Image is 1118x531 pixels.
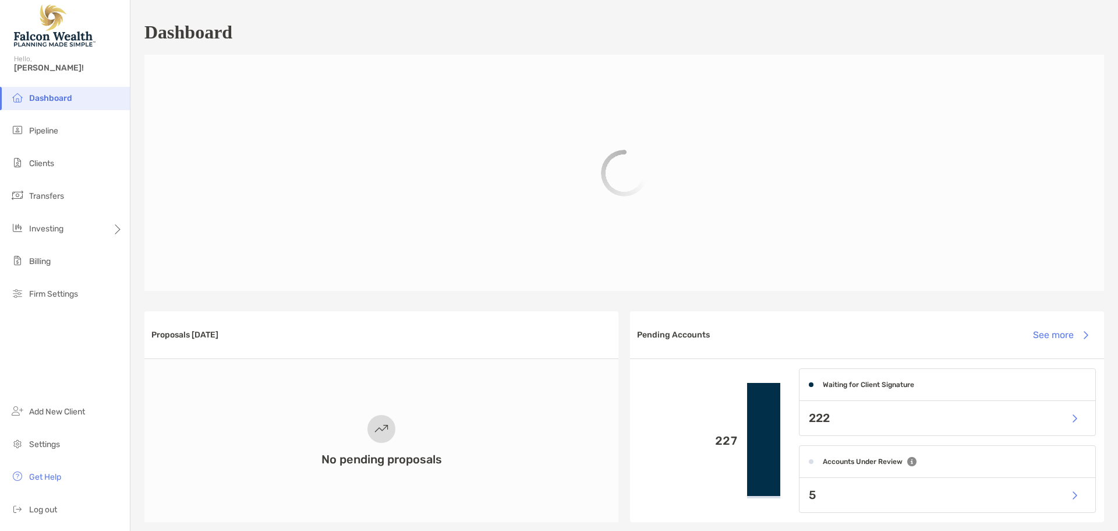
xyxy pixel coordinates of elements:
[10,437,24,451] img: settings icon
[29,289,78,299] span: Firm Settings
[29,505,57,515] span: Log out
[29,407,85,417] span: Add New Client
[10,123,24,137] img: pipeline icon
[10,502,24,516] img: logout icon
[809,488,816,502] p: 5
[10,156,24,170] img: clients icon
[29,159,54,168] span: Clients
[823,381,914,389] h4: Waiting for Client Signature
[637,330,710,340] h3: Pending Accounts
[10,90,24,104] img: dashboard icon
[321,452,442,466] h3: No pending proposals
[823,458,903,466] h4: Accounts Under Review
[10,404,24,418] img: add_new_client icon
[10,188,24,202] img: transfers icon
[809,411,830,425] p: 222
[29,439,60,449] span: Settings
[10,286,24,300] img: firm-settings icon
[29,472,61,482] span: Get Help
[151,330,218,340] h3: Proposals [DATE]
[29,256,51,266] span: Billing
[10,254,24,268] img: billing icon
[29,93,72,103] span: Dashboard
[29,191,64,201] span: Transfers
[144,22,232,43] h1: Dashboard
[10,469,24,483] img: get-help icon
[639,434,738,448] p: 227
[10,221,24,235] img: investing icon
[29,126,58,136] span: Pipeline
[14,63,123,73] span: [PERSON_NAME]!
[14,5,95,47] img: Falcon Wealth Planning Logo
[29,224,63,234] span: Investing
[1024,322,1097,348] button: See more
